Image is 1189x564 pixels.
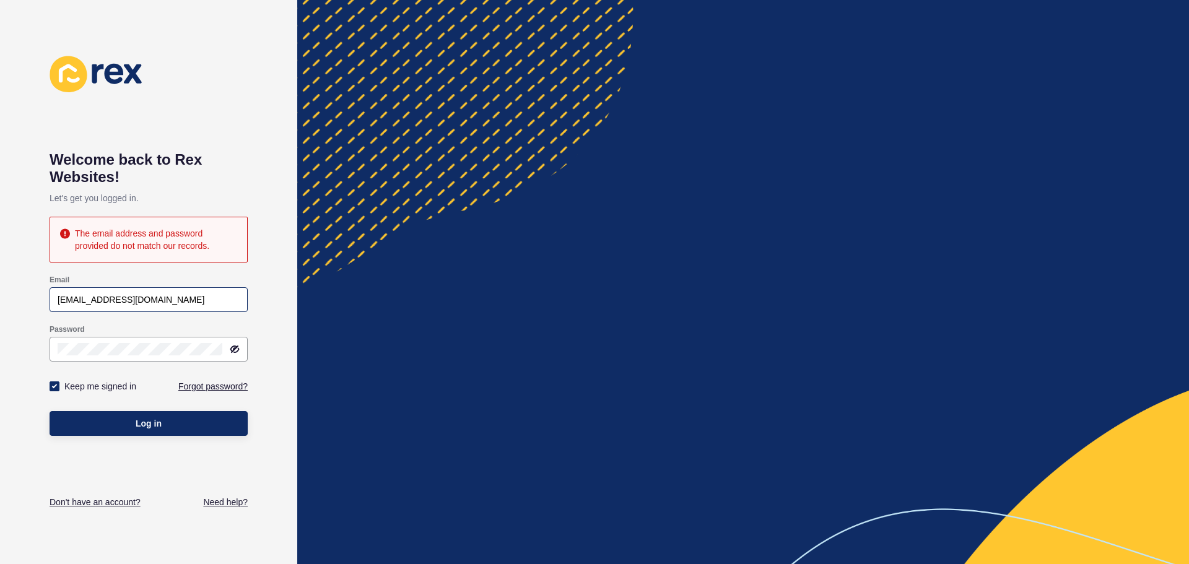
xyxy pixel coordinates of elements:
a: Forgot password? [178,380,248,393]
label: Keep me signed in [64,380,136,393]
a: Don't have an account? [50,496,141,508]
p: Let's get you logged in. [50,186,248,210]
span: Log in [136,417,162,430]
button: Log in [50,411,248,436]
a: Need help? [203,496,248,508]
h1: Welcome back to Rex Websites! [50,151,248,186]
label: Password [50,324,85,334]
input: e.g. name@company.com [58,293,240,306]
div: The email address and password provided do not match our records. [75,227,237,252]
label: Email [50,275,69,285]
